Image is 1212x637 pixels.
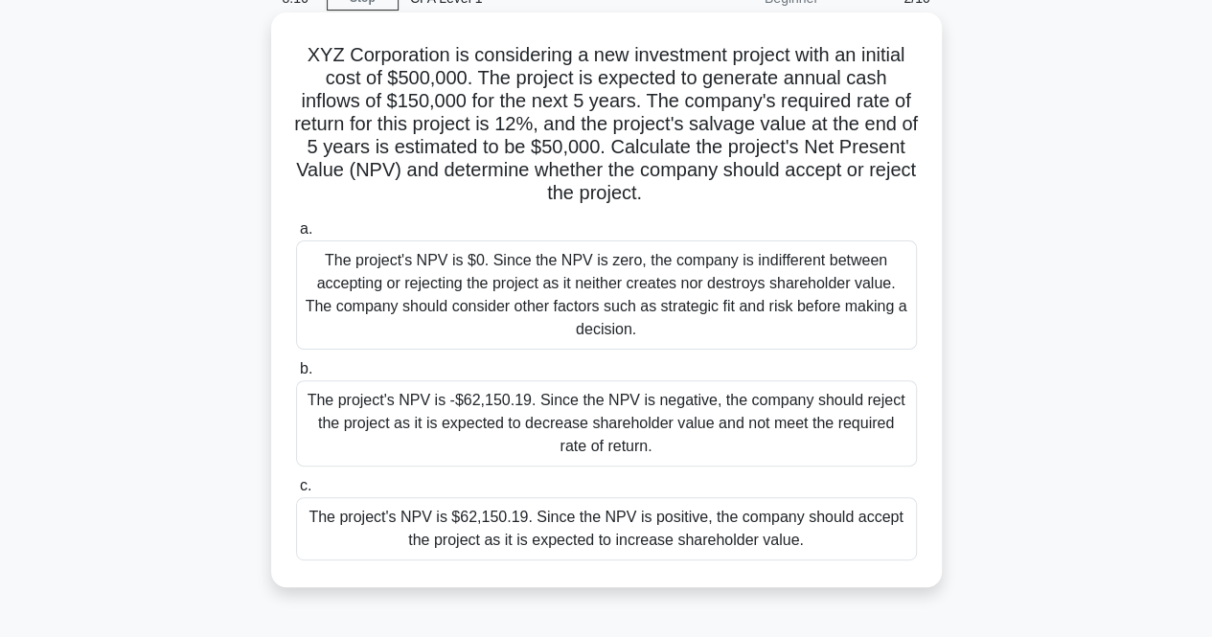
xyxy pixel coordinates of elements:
[300,477,311,493] span: c.
[294,43,919,206] h5: XYZ Corporation is considering a new investment project with an initial cost of $500,000. The pro...
[300,360,312,376] span: b.
[296,380,917,466] div: The project's NPV is -$62,150.19. Since the NPV is negative, the company should reject the projec...
[296,497,917,560] div: The project's NPV is $62,150.19. Since the NPV is positive, the company should accept the project...
[296,240,917,350] div: The project's NPV is $0. Since the NPV is zero, the company is indifferent between accepting or r...
[300,220,312,237] span: a.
